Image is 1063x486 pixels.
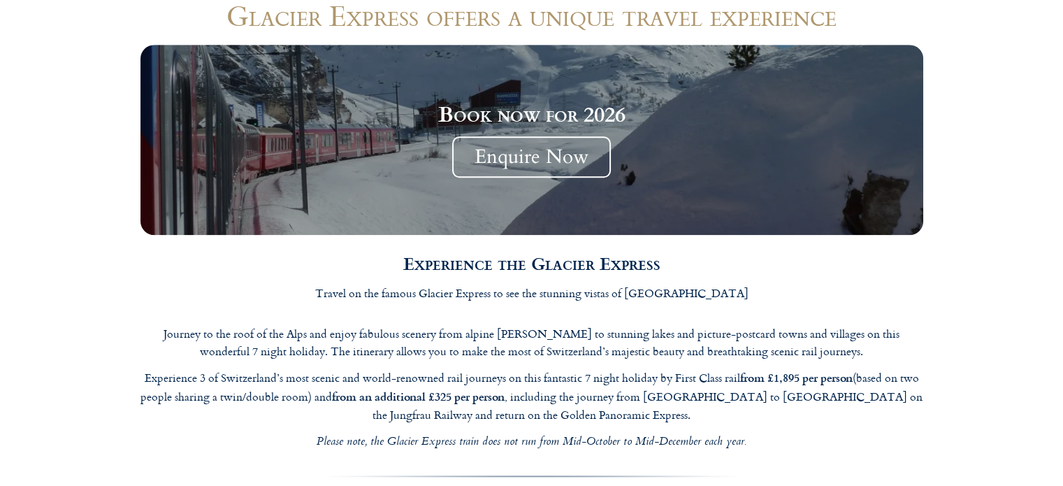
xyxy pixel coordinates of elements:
[165,102,899,126] h2: Book now for 2026
[452,136,611,178] span: Enquire Now
[140,369,923,424] p: Experience 3 of Switzerland’s most scenic and world-renowned rail journeys on this fantastic 7 ni...
[140,285,923,303] p: Travel on the famous Glacier Express to see the stunning vistas of [GEOGRAPHIC_DATA]
[317,433,746,452] em: Please note, the Glacier Express train does not run from Mid-October to Mid-December each year.
[740,369,853,385] strong: from £1,895 per person
[403,250,660,276] span: Experience the Glacier Express
[140,45,923,235] a: Book now for 2026 Enquire Now
[140,325,923,361] p: Journey to the roof of the Alps and enjoy fabulous scenery from alpine [PERSON_NAME] to stunning ...
[332,388,505,404] strong: from an additional £325 per person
